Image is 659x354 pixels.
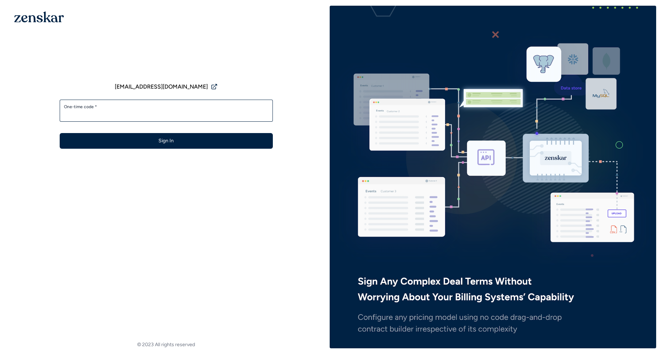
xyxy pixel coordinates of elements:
img: 1OGAJ2xQqyY4LXKgY66KYq0eOWRCkrZdAb3gUhuVAqdWPZE9SRJmCz+oDMSn4zDLXe31Ii730ItAGKgCKgCCgCikA4Av8PJUP... [14,11,64,22]
span: [EMAIL_ADDRESS][DOMAIN_NAME] [115,83,208,91]
label: One-time code * [64,104,269,110]
footer: © 2023 All rights reserved [3,341,330,348]
button: Sign In [60,133,273,149]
